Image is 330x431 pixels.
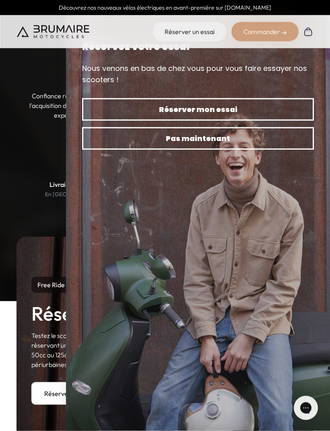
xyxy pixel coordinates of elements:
a: Réserver un essai [31,382,113,405]
p: Free Ride [31,277,71,293]
img: Panier [303,27,313,37]
p: Testez le scooter électrique Brumaire qui vous convient en réservant un essai avec un de nos amba... [31,331,212,369]
iframe: Gorgias live chat messenger [290,393,322,423]
h3: Livraison à domicile [49,181,106,189]
p: Confiance rime avec transparence. Avec [PERSON_NAME], profitez de nombreux avantages à l'acquisit... [24,91,306,120]
div: Commander [231,22,299,41]
p: En [GEOGRAPHIC_DATA] [45,190,111,198]
img: right-arrow-2.png [282,31,287,35]
h2: Réserver un essai. [31,303,185,324]
a: Réserver un essai [153,22,227,41]
img: Brumaire Motocycles [17,25,89,38]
